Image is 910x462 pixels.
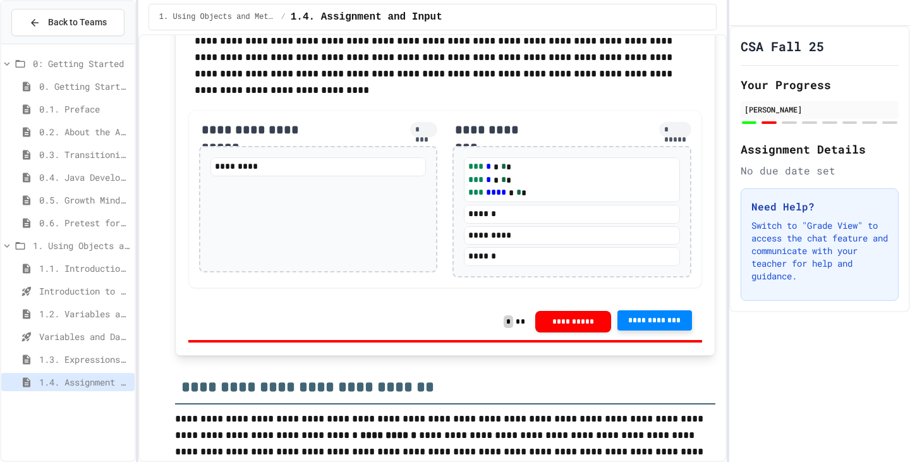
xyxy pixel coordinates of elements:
div: No due date set [741,163,899,178]
span: 1.2. Variables and Data Types [39,307,130,320]
h1: CSA Fall 25 [741,37,824,55]
span: 0: Getting Started [33,57,130,70]
span: 0.4. Java Development Environments [39,171,130,184]
span: 0.3. Transitioning from AP CSP to AP CSA [39,148,130,161]
span: 1.1. Introduction to Algorithms, Programming, and Compilers [39,262,130,275]
span: 1. Using Objects and Methods [159,12,276,22]
h2: Your Progress [741,76,899,94]
div: [PERSON_NAME] [744,104,895,115]
h2: Assignment Details [741,140,899,158]
span: 1.4. Assignment and Input [39,375,130,389]
span: 1.4. Assignment and Input [291,9,442,25]
span: 0.6. Pretest for the AP CSA Exam [39,216,130,229]
span: Back to Teams [48,16,107,29]
span: 1.3. Expressions and Output [New] [39,353,130,366]
span: Variables and Data Types - Quiz [39,330,130,343]
span: 1. Using Objects and Methods [33,239,130,252]
h3: Need Help? [751,199,888,214]
span: / [281,12,286,22]
button: Back to Teams [11,9,124,36]
span: Introduction to Algorithms, Programming, and Compilers [39,284,130,298]
span: 0.1. Preface [39,102,130,116]
span: 0.5. Growth Mindset and Pair Programming [39,193,130,207]
p: Switch to "Grade View" to access the chat feature and communicate with your teacher for help and ... [751,219,888,283]
span: 0.2. About the AP CSA Exam [39,125,130,138]
span: 0. Getting Started [39,80,130,93]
